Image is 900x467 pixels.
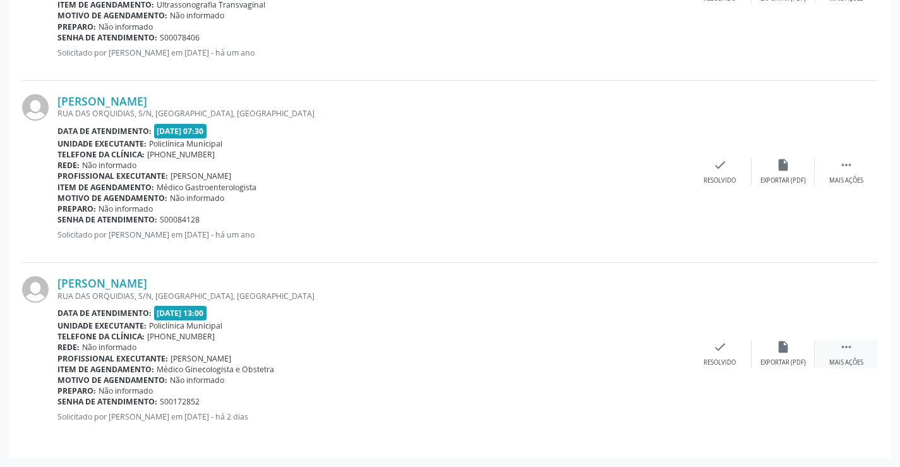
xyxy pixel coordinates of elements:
span: [PERSON_NAME] [171,171,231,181]
b: Data de atendimento: [57,126,152,136]
div: Mais ações [829,176,863,185]
i:  [839,340,853,354]
div: RUA DAS ORQUIDIAS, S/N, [GEOGRAPHIC_DATA], [GEOGRAPHIC_DATA] [57,291,688,301]
p: Solicitado por [PERSON_NAME] em [DATE] - há 2 dias [57,411,688,422]
b: Telefone da clínica: [57,149,145,160]
span: Não informado [82,160,136,171]
i:  [839,158,853,172]
b: Motivo de agendamento: [57,193,167,203]
span: Não informado [170,375,224,385]
b: Profissional executante: [57,353,168,364]
span: Não informado [170,10,224,21]
div: Resolvido [704,358,736,367]
span: [PHONE_NUMBER] [147,331,215,342]
span: Não informado [99,21,153,32]
div: Mais ações [829,358,863,367]
div: Exportar (PDF) [760,358,806,367]
b: Telefone da clínica: [57,331,145,342]
i: check [713,340,727,354]
span: [DATE] 13:00 [154,306,207,320]
a: [PERSON_NAME] [57,94,147,108]
b: Profissional executante: [57,171,168,181]
b: Data de atendimento: [57,308,152,318]
span: Não informado [82,342,136,353]
div: RUA DAS ORQUIDIAS, S/N, [GEOGRAPHIC_DATA], [GEOGRAPHIC_DATA] [57,108,688,119]
b: Senha de atendimento: [57,396,157,407]
span: Policlínica Municipal [149,320,222,331]
span: S00172852 [160,396,200,407]
span: [PHONE_NUMBER] [147,149,215,160]
img: img [22,94,49,121]
span: Não informado [99,385,153,396]
p: Solicitado por [PERSON_NAME] em [DATE] - há um ano [57,47,688,58]
div: Exportar (PDF) [760,176,806,185]
p: Solicitado por [PERSON_NAME] em [DATE] - há um ano [57,229,688,240]
span: Médico Gastroenterologista [157,182,256,193]
span: Não informado [170,193,224,203]
img: img [22,276,49,303]
i: insert_drive_file [776,340,790,354]
span: Médico Ginecologista e Obstetra [157,364,274,375]
span: S00078406 [160,32,200,43]
a: [PERSON_NAME] [57,276,147,290]
b: Senha de atendimento: [57,214,157,225]
span: Não informado [99,203,153,214]
b: Unidade executante: [57,138,147,149]
b: Motivo de agendamento: [57,10,167,21]
b: Item de agendamento: [57,364,154,375]
b: Rede: [57,342,80,353]
span: S00084128 [160,214,200,225]
b: Item de agendamento: [57,182,154,193]
b: Preparo: [57,385,96,396]
b: Senha de atendimento: [57,32,157,43]
span: [PERSON_NAME] [171,353,231,364]
span: [DATE] 07:30 [154,124,207,138]
b: Rede: [57,160,80,171]
b: Preparo: [57,21,96,32]
b: Preparo: [57,203,96,214]
b: Unidade executante: [57,320,147,331]
b: Motivo de agendamento: [57,375,167,385]
i: check [713,158,727,172]
span: Policlínica Municipal [149,138,222,149]
div: Resolvido [704,176,736,185]
i: insert_drive_file [776,158,790,172]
